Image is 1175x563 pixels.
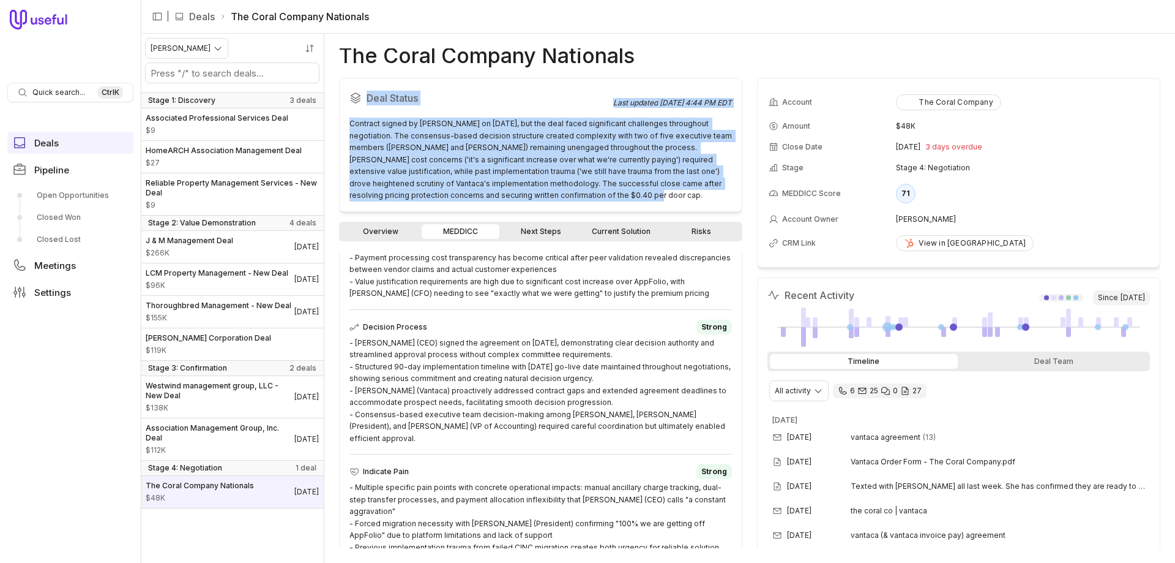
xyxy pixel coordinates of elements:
div: View in [GEOGRAPHIC_DATA] [904,238,1026,248]
time: Deal Close Date [294,392,319,402]
div: Decision Process [349,320,732,334]
span: | [166,9,170,24]
div: 6 calls and 25 email threads [833,384,927,398]
kbd: Ctrl K [98,86,123,99]
input: Search deals by name [146,63,319,83]
span: Close Date [782,142,822,152]
span: Stage 3: Confirmation [148,363,227,373]
div: Deal Team [960,354,1148,369]
time: Deal Close Date [294,487,319,497]
span: Strong [701,467,727,477]
time: Deal Close Date [294,274,319,284]
span: [PERSON_NAME] Corporation Deal [146,333,271,343]
a: LCM Property Management - New Deal$96K[DATE] [141,263,324,295]
a: View in [GEOGRAPHIC_DATA] [896,235,1034,251]
span: Associated Professional Services Deal [146,113,288,123]
time: [DATE] [772,415,797,425]
a: Westwind management group, LLC - New Deal$138K[DATE] [141,376,324,418]
time: [DATE] [787,506,811,516]
a: Overview [341,224,419,239]
span: 3 deals [289,96,316,105]
td: Stage 4: Negotiation [896,158,1149,178]
nav: Deals [141,34,324,563]
a: Closed Lost [7,230,133,249]
a: J & M Management Deal$266K[DATE] [141,231,324,263]
span: Amount [146,445,294,455]
span: Westwind management group, LLC - New Deal [146,381,294,401]
td: [PERSON_NAME] [896,210,1149,229]
time: [DATE] 4:44 PM EDT [660,98,732,107]
span: 13 emails in thread [923,433,936,442]
span: Stage 2: Value Demonstration [148,218,256,228]
a: Associated Professional Services Deal$9 [141,108,324,140]
a: Risks [662,224,740,239]
a: The Coral Company Nationals$48K[DATE] [141,476,324,508]
span: Amount [146,200,319,210]
span: vantaca (& vantaca invoice pay) agreement [851,531,1005,540]
a: Thoroughbred Management - New Deal$155K[DATE] [141,296,324,328]
span: Reliable Property Management Services - New Deal [146,178,319,198]
button: The Coral Company [896,94,1001,110]
td: $48K [896,116,1149,136]
a: HomeARCH Association Management Deal$27 [141,141,324,173]
div: Timeline [770,354,958,369]
li: The Coral Company Nationals [220,9,369,24]
a: Pipeline [7,159,133,181]
time: [DATE] [787,433,811,442]
span: Amount [146,346,271,355]
a: Deals [7,132,133,154]
span: 3 days overdue [925,142,982,152]
time: [DATE] [1121,293,1145,303]
span: Account [782,97,812,107]
span: Account Owner [782,214,838,224]
div: Last updated [613,98,732,108]
span: Amount [146,493,254,503]
span: Deals [34,138,59,148]
a: Next Steps [502,224,580,239]
div: Contract signed by [PERSON_NAME] on [DATE], but the deal faced significant challenges throughout ... [349,118,732,202]
span: Amount [146,158,302,168]
div: The Coral Company [904,97,993,107]
a: Deals [189,9,215,24]
span: 1 deal [296,463,316,473]
span: Amount [146,248,233,258]
span: Amount [782,121,810,131]
span: 2 deals [289,363,316,373]
button: Sort by [300,39,319,58]
span: Strong [701,322,727,332]
span: Amount [146,313,291,323]
span: MEDDICC Score [782,189,841,198]
a: Open Opportunities [7,186,133,205]
span: Pipeline [34,165,69,175]
div: Indicate Pain [349,464,732,479]
a: Current Solution [582,224,660,239]
span: Stage 4: Negotiation [148,463,222,473]
a: Meetings [7,254,133,276]
div: - Cost predictability is the dominant decision criterion, with [PERSON_NAME] (The Coral Company) ... [349,204,732,300]
span: Settings [34,288,71,297]
span: Thoroughbred Management - New Deal [146,301,291,311]
a: [PERSON_NAME] Corporation Deal$119K [141,328,324,360]
span: Amount [146,403,294,413]
a: MEDDICC [422,224,499,239]
span: Amount [146,281,288,290]
span: Stage 1: Discovery [148,96,215,105]
a: Closed Won [7,208,133,227]
span: Association Management Group, Inc. Deal [146,423,294,443]
span: LCM Property Management - New Deal [146,268,288,278]
time: [DATE] [787,482,811,491]
span: Meetings [34,261,76,270]
span: Quick search... [32,88,85,97]
span: Stage [782,163,804,173]
time: Deal Close Date [294,434,319,444]
div: - [PERSON_NAME] (CEO) signed the agreement on [DATE], demonstrating clear decision authority and ... [349,337,732,445]
span: CRM Link [782,238,816,248]
time: [DATE] [896,142,920,152]
span: Vantaca Order Form - The Coral Company.pdf [851,457,1145,467]
span: J & M Management Deal [146,236,233,246]
time: [DATE] [787,457,811,467]
h2: Recent Activity [767,288,854,303]
span: HomeARCH Association Management Deal [146,146,302,156]
span: Amount [146,126,288,135]
button: Collapse sidebar [148,7,166,26]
